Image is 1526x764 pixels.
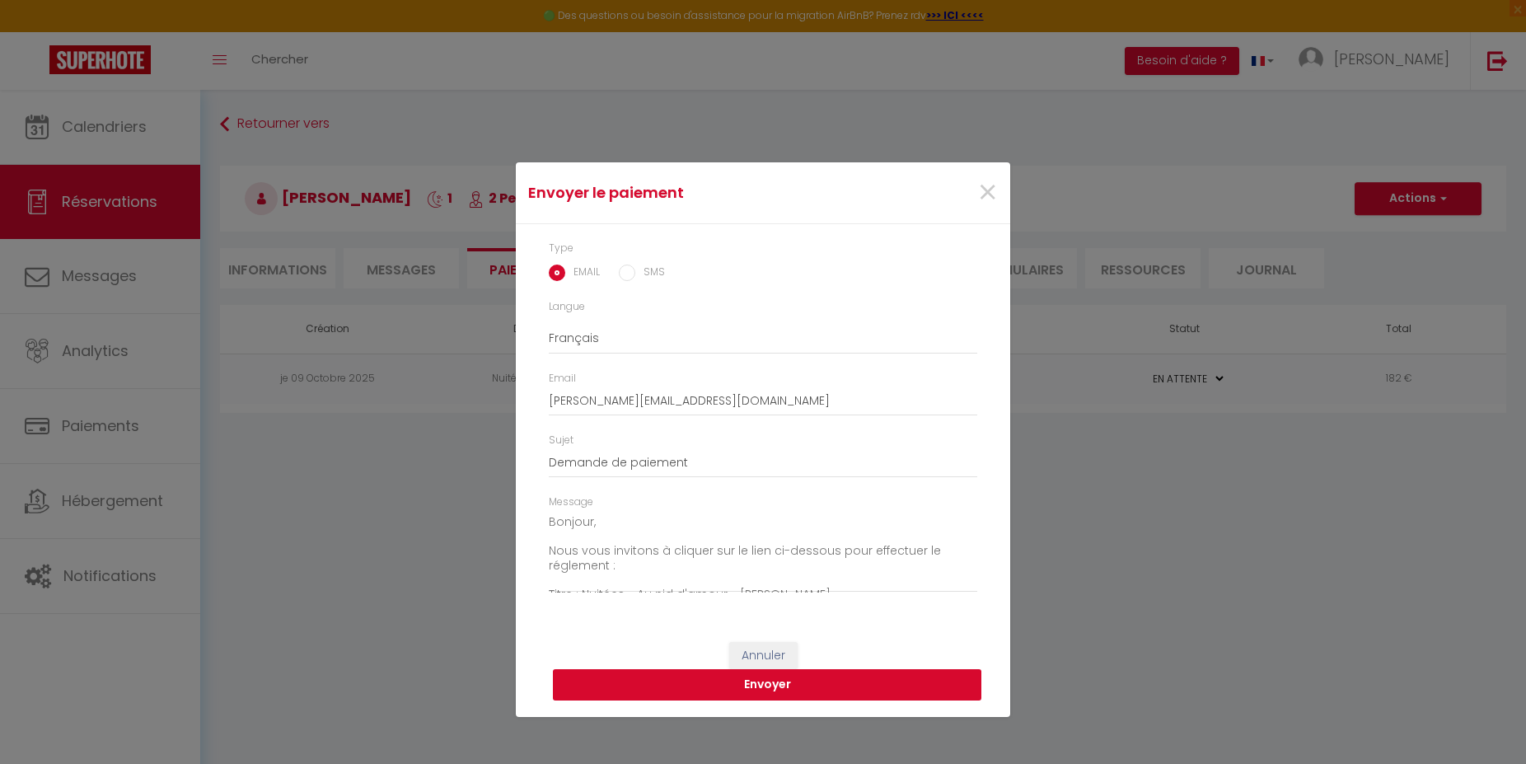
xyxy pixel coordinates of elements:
label: Langue [549,299,585,315]
label: Message [549,494,593,510]
label: EMAIL [565,265,600,283]
label: Email [549,371,576,387]
h4: Envoyer le paiement [528,181,834,204]
button: Close [977,176,998,211]
label: SMS [635,265,665,283]
span: × [977,168,998,218]
label: Sujet [549,433,573,448]
button: Envoyer [553,669,981,701]
label: Type [549,241,573,256]
button: Annuler [729,642,798,670]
